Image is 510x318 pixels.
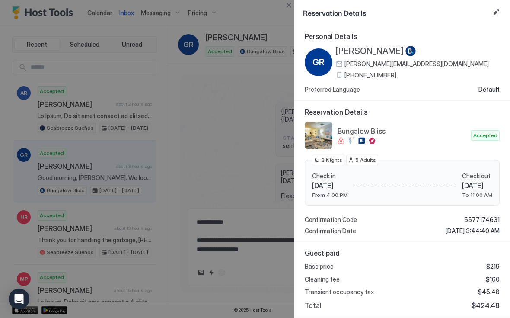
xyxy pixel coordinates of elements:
[336,46,404,57] span: [PERSON_NAME]
[305,122,332,149] div: listing image
[305,227,356,235] span: Confirmation Date
[472,301,500,310] span: $424.48
[462,192,492,198] span: To 11:00 AM
[478,288,500,296] span: $45.48
[312,172,348,180] span: Check in
[321,156,342,164] span: 2 Nights
[312,181,348,190] span: [DATE]
[491,7,501,17] button: Edit reservation
[305,32,500,41] span: Personal Details
[9,289,29,309] div: Open Intercom Messenger
[305,288,374,296] span: Transient occupancy tax
[338,127,468,135] span: Bungalow Bliss
[312,192,348,198] span: From 4:00 PM
[486,276,500,283] span: $160
[462,172,492,180] span: Check out
[305,276,340,283] span: Cleaning fee
[464,216,500,224] span: 5577174631
[312,56,325,69] span: GR
[305,263,334,270] span: Base price
[478,86,500,93] span: Default
[462,181,492,190] span: [DATE]
[344,60,489,68] span: [PERSON_NAME][EMAIL_ADDRESS][DOMAIN_NAME]
[305,249,500,257] span: Guest paid
[303,7,489,18] span: Reservation Details
[446,227,500,235] span: [DATE] 3:44:40 AM
[344,71,396,79] span: [PHONE_NUMBER]
[355,156,376,164] span: 5 Adults
[305,108,500,116] span: Reservation Details
[473,132,497,139] span: Accepted
[305,86,360,93] span: Preferred Language
[305,301,322,310] span: Total
[486,263,500,270] span: $219
[305,216,357,224] span: Confirmation Code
